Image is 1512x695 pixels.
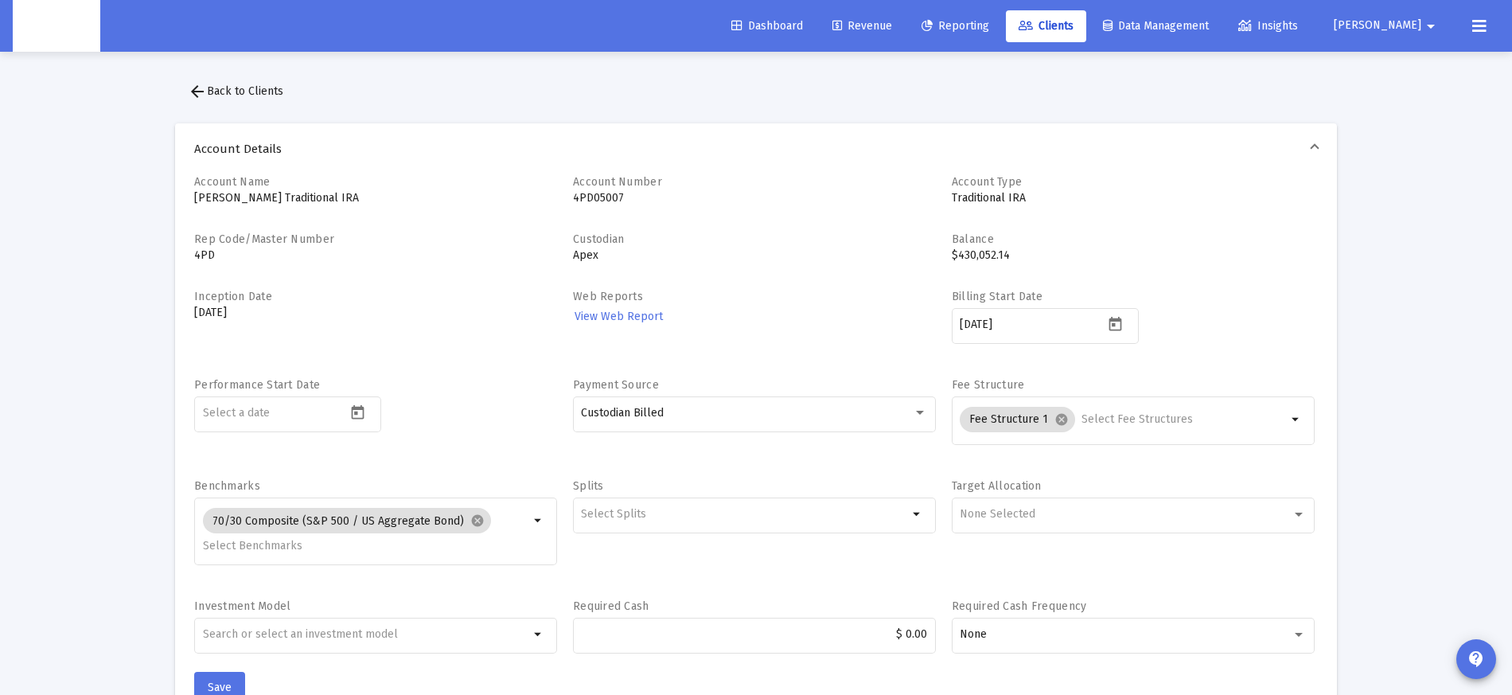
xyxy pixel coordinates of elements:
[470,513,485,528] mat-icon: cancel
[952,190,1315,206] p: Traditional IRA
[194,305,557,321] p: [DATE]
[581,628,927,641] input: $2000.00
[1103,312,1126,335] button: Open calendar
[573,305,664,328] a: View Web Report
[1054,412,1069,427] mat-icon: cancel
[1081,413,1287,426] input: Select Fee Structures
[573,378,659,392] label: Payment Source
[952,599,1086,613] label: Required Cash Frequency
[832,19,892,33] span: Revenue
[952,232,994,246] label: Balance
[203,540,530,552] input: Select Benchmarks
[922,19,989,33] span: Reporting
[952,479,1042,493] label: Target Allocation
[573,599,649,613] label: Required Cash
[1238,19,1298,33] span: Insights
[194,378,320,392] label: Performance Start Date
[960,627,987,641] span: None
[529,511,548,530] mat-icon: arrow_drop_down
[194,599,290,613] label: Investment Model
[719,10,816,42] a: Dashboard
[203,508,491,533] mat-chip: 70/30 Composite (S&P 500 / US Aggregate Bond)
[575,310,663,323] span: View Web Report
[581,505,908,524] mat-chip-list: Selection
[194,141,1311,157] span: Account Details
[194,190,557,206] p: [PERSON_NAME] Traditional IRA
[529,625,548,644] mat-icon: arrow_drop_down
[203,407,346,420] input: Select a date
[1006,10,1086,42] a: Clients
[573,479,604,493] label: Splits
[1421,10,1440,42] mat-icon: arrow_drop_down
[960,404,1287,435] mat-chip-list: Selection
[952,175,1022,189] label: Account Type
[952,248,1315,264] p: $430,052.14
[208,681,232,694] span: Save
[194,290,272,303] label: Inception Date
[581,508,908,521] input: Select Splits
[194,479,260,493] label: Benchmarks
[175,123,1337,174] mat-expansion-panel-header: Account Details
[188,84,283,98] span: Back to Clients
[731,19,803,33] span: Dashboard
[194,175,270,189] label: Account Name
[908,505,927,524] mat-icon: arrow_drop_down
[581,406,664,420] span: Custodian Billed
[573,232,625,246] label: Custodian
[1467,650,1486,669] mat-icon: contact_support
[573,175,662,189] label: Account Number
[820,10,905,42] a: Revenue
[1315,10,1459,41] button: [PERSON_NAME]
[346,400,369,424] button: Open calendar
[952,378,1025,392] label: Fee Structure
[188,82,207,101] mat-icon: arrow_back
[194,232,334,246] label: Rep Code/Master Number
[960,407,1075,432] mat-chip: Fee Structure 1
[960,318,1103,331] input: Select a date
[203,628,530,641] input: undefined
[1334,19,1421,33] span: [PERSON_NAME]
[1019,19,1074,33] span: Clients
[952,290,1042,303] label: Billing Start Date
[573,248,936,264] p: Apex
[175,76,296,107] button: Back to Clients
[25,10,88,42] img: Dashboard
[1090,10,1222,42] a: Data Management
[1226,10,1311,42] a: Insights
[194,248,557,264] p: 4PD
[960,507,1035,521] span: None Selected
[573,190,936,206] p: 4PD05007
[909,10,1002,42] a: Reporting
[1103,19,1209,33] span: Data Management
[573,290,643,303] label: Web Reports
[203,505,530,556] mat-chip-list: Selection
[1287,410,1306,429] mat-icon: arrow_drop_down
